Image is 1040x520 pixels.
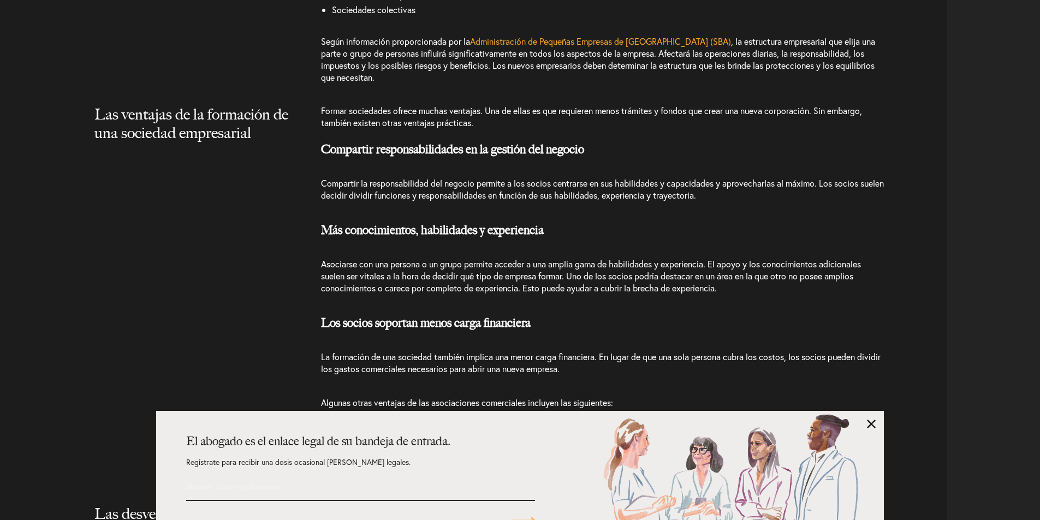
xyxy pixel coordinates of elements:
font: Más conocimientos, habilidades y experiencia [321,223,544,237]
font: Según información proporcionada por la [321,35,470,47]
font: Formar sociedades ofrece muchas ventajas. Una de ellas es que requieren menos trámites y fondos q... [321,105,862,128]
font: Las ventajas de la formación de una sociedad empresarial [94,105,288,142]
font: Regístrate para recibir una dosis ocasional [PERSON_NAME] legales. [186,457,411,467]
font: Asociarse con una persona o un grupo permite acceder a una amplia gama de habilidades y experienc... [321,258,861,294]
font: Algunas otras ventajas de las asociaciones comerciales incluyen las siguientes: [321,397,613,408]
font: La formación de una sociedad también implica una menor carga financiera. En lugar de que una sola... [321,351,881,374]
a: Administración de Pequeñas Empresas de [GEOGRAPHIC_DATA] (SBA) [470,35,731,47]
font: Los socios soportan menos carga financiera [321,315,531,330]
font: Sociedades colectivas [332,4,415,15]
input: Dirección de correo electrónico [186,477,448,495]
font: Compartir la responsabilidad del negocio permite a los socios centrarse en sus habilidades y capa... [321,177,884,201]
font: El abogado es el enlace legal de su bandeja de entrada. [186,434,450,449]
font: , la estructura empresarial que elija una parte o grupo de personas influirá significativamente e... [321,35,875,83]
font: Compartir responsabilidades en la gestión del negocio [321,142,584,157]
